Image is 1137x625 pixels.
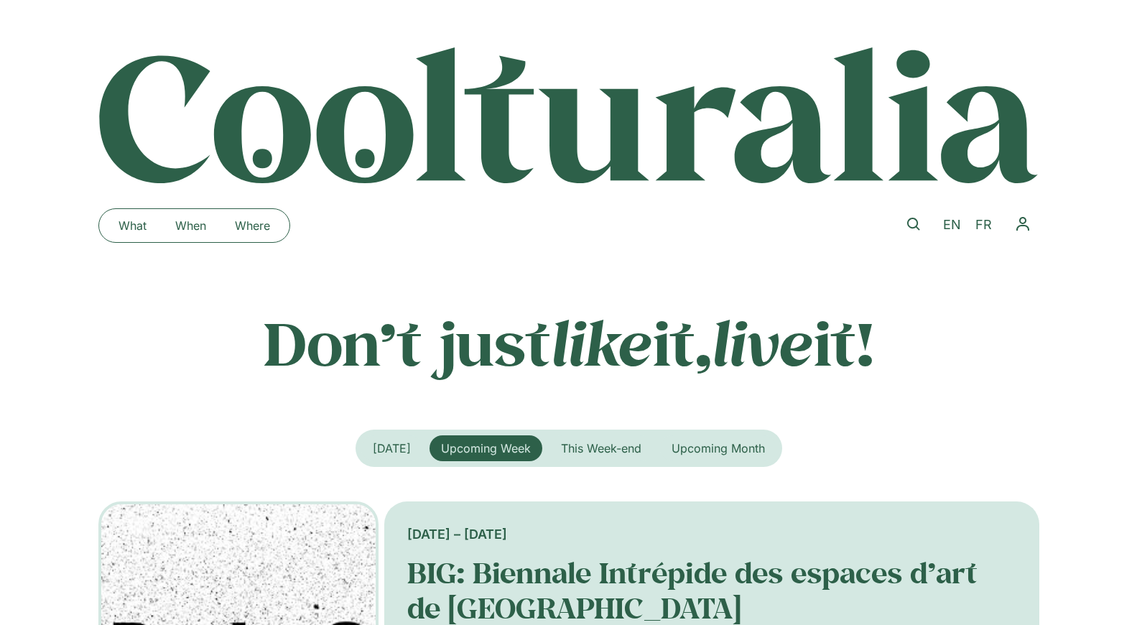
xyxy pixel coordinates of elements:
[441,441,531,455] span: Upcoming Week
[104,214,161,237] a: What
[936,215,968,236] a: EN
[373,441,411,455] span: [DATE]
[712,302,814,382] em: live
[104,214,284,237] nav: Menu
[407,524,1016,544] div: [DATE] – [DATE]
[1006,208,1039,241] nav: Menu
[551,302,653,382] em: like
[968,215,999,236] a: FR
[1006,208,1039,241] button: Menu Toggle
[98,307,1039,379] p: Don’t just it, it!
[672,441,765,455] span: Upcoming Month
[943,217,961,232] span: EN
[975,217,992,232] span: FR
[221,214,284,237] a: Where
[561,441,641,455] span: This Week-end
[161,214,221,237] a: When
